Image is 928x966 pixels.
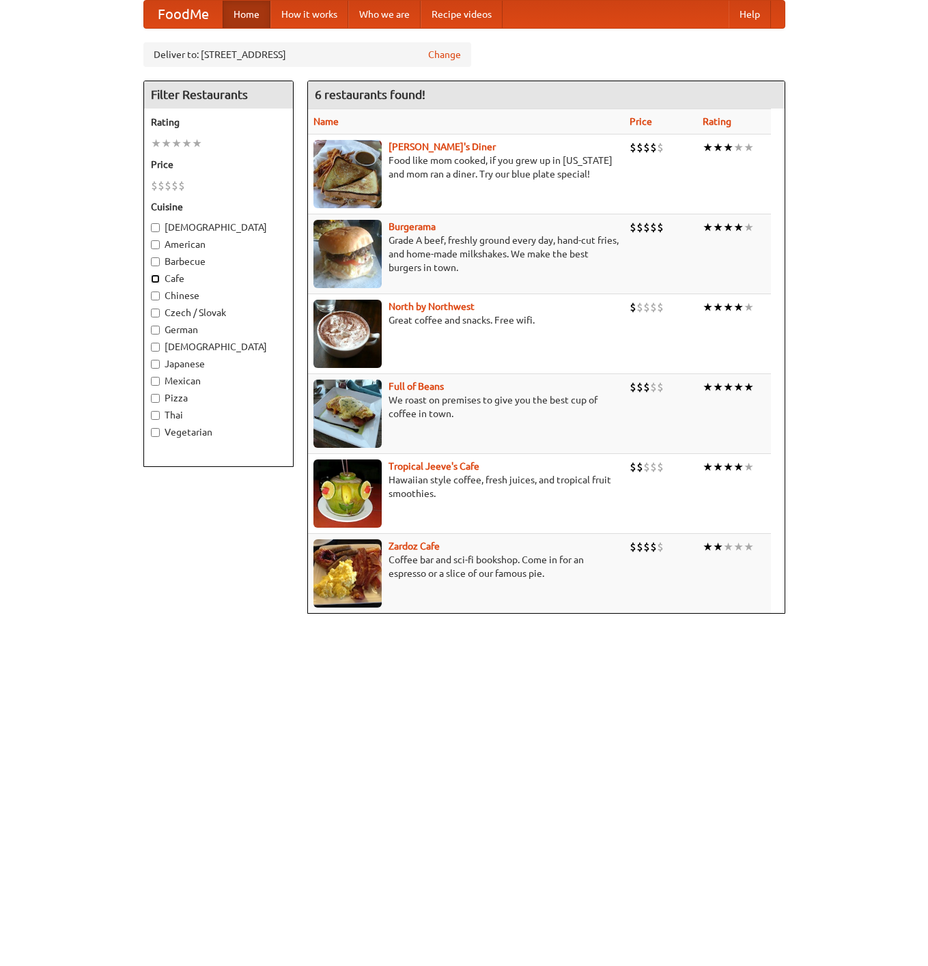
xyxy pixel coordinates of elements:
[151,340,286,354] label: [DEMOGRAPHIC_DATA]
[270,1,348,28] a: How it works
[630,539,636,554] li: $
[744,459,754,474] li: ★
[165,178,171,193] li: $
[313,459,382,528] img: jeeves.jpg
[630,140,636,155] li: $
[636,220,643,235] li: $
[713,539,723,554] li: ★
[151,158,286,171] h5: Price
[744,300,754,315] li: ★
[744,140,754,155] li: ★
[703,140,713,155] li: ★
[630,220,636,235] li: $
[657,300,664,315] li: $
[313,116,339,127] a: Name
[713,380,723,395] li: ★
[151,240,160,249] input: American
[389,301,475,312] a: North by Northwest
[643,300,650,315] li: $
[151,221,286,234] label: [DEMOGRAPHIC_DATA]
[643,140,650,155] li: $
[151,309,160,317] input: Czech / Slovak
[313,140,382,208] img: sallys.jpg
[733,459,744,474] li: ★
[723,220,733,235] li: ★
[723,539,733,554] li: ★
[657,539,664,554] li: $
[151,257,160,266] input: Barbecue
[151,274,160,283] input: Cafe
[713,300,723,315] li: ★
[151,374,286,388] label: Mexican
[151,326,160,335] input: German
[636,140,643,155] li: $
[630,380,636,395] li: $
[313,233,619,274] p: Grade A beef, freshly ground every day, hand-cut fries, and home-made milkshakes. We make the bes...
[723,459,733,474] li: ★
[389,221,436,232] a: Burgerama
[313,300,382,368] img: north.jpg
[703,539,713,554] li: ★
[650,459,657,474] li: $
[733,539,744,554] li: ★
[151,306,286,319] label: Czech / Slovak
[171,178,178,193] li: $
[630,300,636,315] li: $
[178,178,185,193] li: $
[389,381,444,392] a: Full of Beans
[151,377,160,386] input: Mexican
[144,1,223,28] a: FoodMe
[657,220,664,235] li: $
[643,539,650,554] li: $
[723,140,733,155] li: ★
[151,360,160,369] input: Japanese
[650,539,657,554] li: $
[151,343,160,352] input: [DEMOGRAPHIC_DATA]
[703,380,713,395] li: ★
[315,88,425,101] ng-pluralize: 6 restaurants found!
[389,541,440,552] a: Zardoz Cafe
[389,461,479,472] a: Tropical Jeeve's Cafe
[636,459,643,474] li: $
[313,220,382,288] img: burgerama.jpg
[657,459,664,474] li: $
[643,220,650,235] li: $
[657,140,664,155] li: $
[151,178,158,193] li: $
[650,300,657,315] li: $
[703,459,713,474] li: ★
[630,116,652,127] a: Price
[192,136,202,151] li: ★
[313,473,619,500] p: Hawaiian style coffee, fresh juices, and tropical fruit smoothies.
[151,255,286,268] label: Barbecue
[650,380,657,395] li: $
[733,220,744,235] li: ★
[313,553,619,580] p: Coffee bar and sci-fi bookshop. Come in for an espresso or a slice of our famous pie.
[744,539,754,554] li: ★
[703,300,713,315] li: ★
[723,380,733,395] li: ★
[151,391,286,405] label: Pizza
[733,380,744,395] li: ★
[151,223,160,232] input: [DEMOGRAPHIC_DATA]
[630,459,636,474] li: $
[389,141,496,152] a: [PERSON_NAME]'s Diner
[713,459,723,474] li: ★
[313,154,619,181] p: Food like mom cooked, if you grew up in [US_STATE] and mom ran a diner. Try our blue plate special!
[348,1,421,28] a: Who we are
[733,140,744,155] li: ★
[421,1,503,28] a: Recipe videos
[650,220,657,235] li: $
[729,1,771,28] a: Help
[703,116,731,127] a: Rating
[703,220,713,235] li: ★
[144,81,293,109] h4: Filter Restaurants
[723,300,733,315] li: ★
[151,272,286,285] label: Cafe
[151,408,286,422] label: Thai
[151,357,286,371] label: Japanese
[636,300,643,315] li: $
